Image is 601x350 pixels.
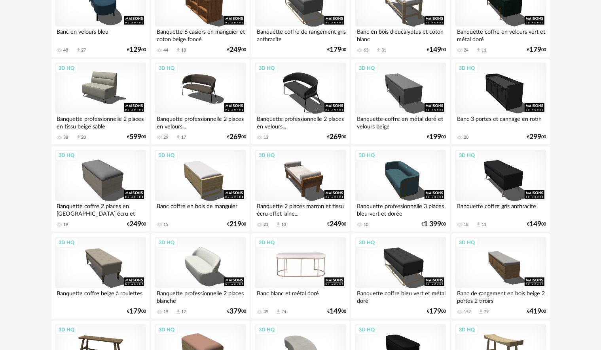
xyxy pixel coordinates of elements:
[163,48,168,53] div: 44
[163,135,168,140] div: 29
[127,47,146,53] div: € 00
[355,201,446,217] div: Banquette professionnelle 3 places bleu-vert et dorée
[227,309,246,314] div: € 00
[55,150,78,161] div: 3D HQ
[527,222,546,227] div: € 00
[55,325,78,335] div: 3D HQ
[530,47,542,53] span: 179
[155,288,246,304] div: Banquette professionnelle 2 places blanche
[255,63,278,73] div: 3D HQ
[55,201,146,217] div: Banquette coffre 2 places en [GEOGRAPHIC_DATA] écru et [GEOGRAPHIC_DATA]
[255,150,278,161] div: 3D HQ
[155,325,178,335] div: 3D HQ
[181,135,186,140] div: 17
[530,134,542,140] span: 299
[64,48,68,53] div: 48
[227,134,246,140] div: € 00
[327,134,346,140] div: € 00
[530,309,542,314] span: 419
[422,222,446,227] div: € 00
[175,309,181,315] span: Download icon
[464,309,471,315] div: 152
[427,47,446,53] div: € 00
[424,222,442,227] span: 1 399
[251,59,349,145] a: 3D HQ Banquette professionnelle 2 places en velours... 13 €26900
[264,222,268,228] div: 21
[451,146,550,232] a: 3D HQ Banquette coffre gris anthracite 18 Download icon 11 €14900
[484,309,489,315] div: 79
[455,63,478,73] div: 3D HQ
[451,233,550,319] a: 3D HQ Banc de rangement en bois beige 2 portes 2 tiroirs 152 Download icon 79 €41900
[381,48,386,53] div: 31
[55,27,146,42] div: Banc en velours bleu
[251,146,349,232] a: 3D HQ Banquette 2 places marron et tissu écru effet laine... 21 Download icon 13 €24900
[464,222,468,228] div: 18
[255,114,346,130] div: Banquette professionnelle 2 places en velours...
[455,237,478,248] div: 3D HQ
[451,59,550,145] a: 3D HQ Banc 3 portes et cannage en rotin 20 €29900
[51,233,150,319] a: 3D HQ Banquette coffre beige à roulettes €17900
[255,27,346,42] div: Banquette coffre de rangement gris anthracite
[351,59,449,145] a: 3D HQ Banquette-coffre en métal doré et velours beige €19900
[327,222,346,227] div: € 00
[255,237,278,248] div: 3D HQ
[51,146,150,232] a: 3D HQ Banquette coffre 2 places en [GEOGRAPHIC_DATA] écru et [GEOGRAPHIC_DATA] 19 €24900
[129,222,141,227] span: 249
[455,288,546,304] div: Banc de rangement en bois beige 2 portes 2 tiroirs
[155,63,178,73] div: 3D HQ
[127,222,146,227] div: € 00
[251,233,349,319] a: 3D HQ Banc blanc et métal doré 39 Download icon 24 €14900
[129,309,141,314] span: 179
[375,47,381,53] span: Download icon
[530,222,542,227] span: 149
[155,237,178,248] div: 3D HQ
[355,150,378,161] div: 3D HQ
[281,309,286,315] div: 24
[430,134,442,140] span: 199
[55,63,78,73] div: 3D HQ
[255,288,346,304] div: Banc blanc et métal doré
[55,288,146,304] div: Banquette coffre beige à roulettes
[51,59,150,145] a: 3D HQ Banquette professionnelle 2 places en tissu beige sable 38 Download icon 20 €59900
[175,134,181,140] span: Download icon
[129,134,141,140] span: 599
[355,288,446,304] div: Banquette coffre bleu vert et métal doré
[227,47,246,53] div: € 00
[330,47,341,53] span: 179
[355,63,378,73] div: 3D HQ
[330,222,341,227] span: 249
[476,47,482,53] span: Download icon
[355,325,378,335] div: 3D HQ
[82,135,86,140] div: 20
[330,309,341,314] span: 149
[82,48,86,53] div: 27
[264,135,268,140] div: 13
[64,135,68,140] div: 38
[227,222,246,227] div: € 00
[64,222,68,228] div: 19
[151,59,249,145] a: 3D HQ Banquette professionnelle 2 places en velours... 29 Download icon 17 €26900
[455,150,478,161] div: 3D HQ
[476,222,482,228] span: Download icon
[351,146,449,232] a: 3D HQ Banquette professionnelle 3 places bleu-vert et dorée 10 €1 39900
[482,48,486,53] div: 11
[55,237,78,248] div: 3D HQ
[55,114,146,130] div: Banquette professionnelle 2 places en tissu beige sable
[364,222,368,228] div: 10
[327,309,346,314] div: € 00
[155,201,246,217] div: Banc coffre en bois de manguier
[455,27,546,42] div: Banquette coffre en velours vert et métal doré
[275,222,281,228] span: Download icon
[175,47,181,53] span: Download icon
[455,201,546,217] div: Banquette coffre gris anthracite
[478,309,484,315] span: Download icon
[464,48,468,53] div: 24
[127,309,146,314] div: € 00
[229,134,241,140] span: 269
[229,309,241,314] span: 379
[355,237,378,248] div: 3D HQ
[455,114,546,130] div: Banc 3 portes et cannage en rotin
[482,222,486,228] div: 11
[330,134,341,140] span: 269
[181,309,186,315] div: 12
